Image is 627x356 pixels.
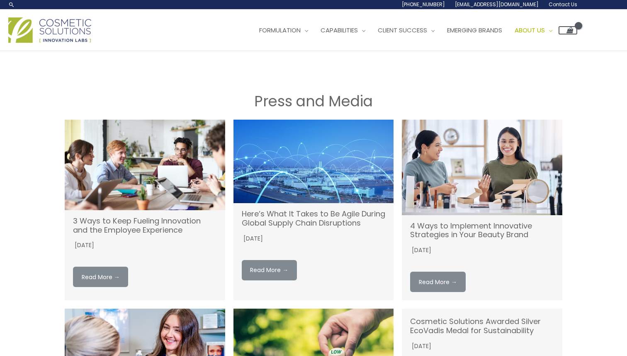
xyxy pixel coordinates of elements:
[372,18,441,43] a: Client Success
[402,1,445,8] span: [PHONE_NUMBER]
[242,234,263,243] time: [DATE]
[73,216,201,235] a: 3 Ways to Keep Fueling Innovation and the Employee Experience (opens in a new tab)
[314,18,372,43] a: Capabilities
[65,120,225,210] a: (opens in a new tab)
[515,26,545,34] span: About Us
[410,246,431,255] time: [DATE]
[549,1,577,8] span: Contact Us
[8,17,91,43] img: Cosmetic Solutions Logo
[65,91,562,111] h1: Press and Media
[233,120,394,203] a: (opens in a new tab)
[242,260,297,280] a: Read More → (opens in a new tab)
[447,26,502,34] span: Emerging Brands
[259,26,301,34] span: Formulation
[441,18,508,43] a: Emerging Brands
[559,26,577,34] a: View Shopping Cart, empty
[8,1,15,8] a: Search icon link
[410,341,431,351] time: [DATE]
[73,241,94,250] time: [DATE]
[73,267,128,287] a: Read More → (opens in a new tab)
[321,26,358,34] span: Capabilities
[508,18,559,43] a: About Us
[65,120,225,210] img: 3 Ways to Keep Fueling Innovation and the Employee Experience
[410,272,465,292] a: Read More →
[455,1,539,8] span: [EMAIL_ADDRESS][DOMAIN_NAME]
[253,18,314,43] a: Formulation
[410,316,541,336] a: Cosmetic Solutions Awarded Silver EcoVadis Medal for Sustainability
[410,221,532,240] a: 4 Ways to Implement Innovative Strategies in Your Beauty Brand
[242,209,385,228] a: Here’s What It Takes to Be Agile During Global Supply Chain Disruptions
[247,18,577,43] nav: Site Navigation
[378,26,427,34] span: Client Success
